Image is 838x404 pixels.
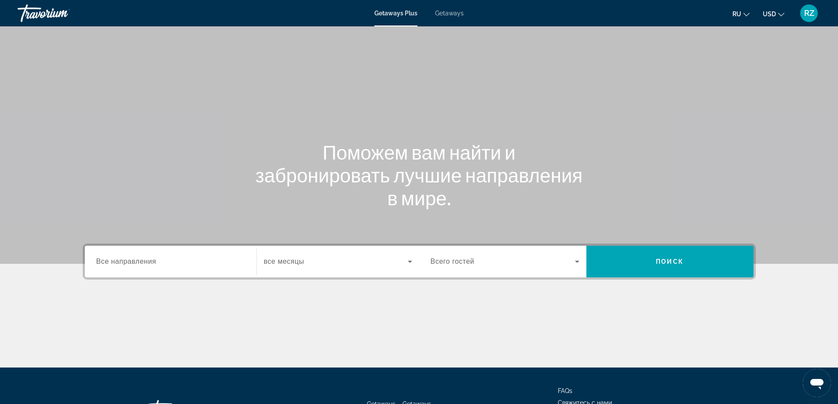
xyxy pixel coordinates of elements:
[374,10,417,17] a: Getaways Plus
[586,246,754,277] button: Search
[264,258,304,265] span: все месяцы
[763,7,784,20] button: Change currency
[431,258,475,265] span: Всего гостей
[803,369,831,397] iframe: Кнопка запуска окна обмена сообщениями
[656,258,684,265] span: Поиск
[763,11,776,18] span: USD
[558,387,572,394] a: FAQs
[732,7,750,20] button: Change language
[798,4,820,22] button: User Menu
[732,11,741,18] span: ru
[96,257,245,267] input: Select destination
[804,9,814,18] span: RZ
[18,2,106,25] a: Travorium
[435,10,464,17] a: Getaways
[96,258,157,265] span: Все направления
[254,141,584,209] h1: Поможем вам найти и забронировать лучшие направления в мире.
[85,246,754,277] div: Search widget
